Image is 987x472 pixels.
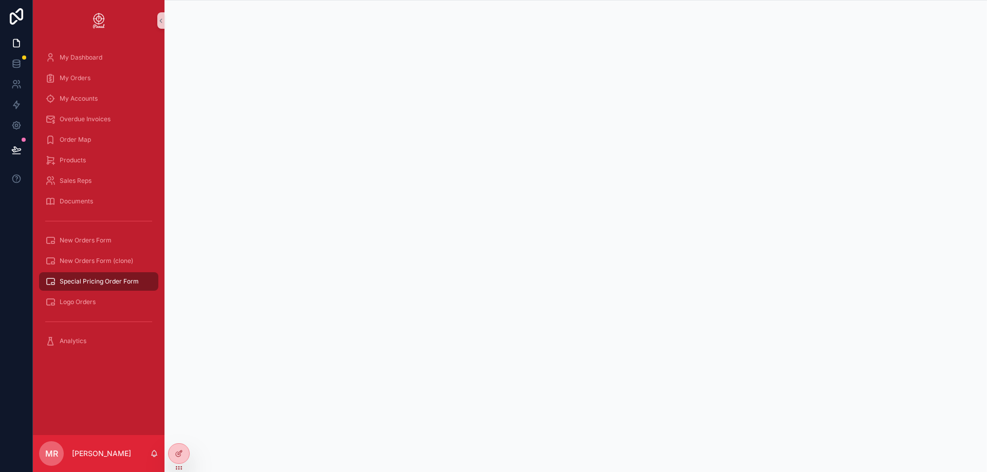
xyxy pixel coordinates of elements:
a: My Dashboard [39,48,158,67]
span: Analytics [60,337,86,345]
span: MR [45,447,58,460]
span: My Orders [60,74,90,82]
a: Documents [39,192,158,211]
span: Order Map [60,136,91,144]
span: Overdue Invoices [60,115,111,123]
span: Special Pricing Order Form [60,277,139,286]
a: Special Pricing Order Form [39,272,158,291]
a: Order Map [39,130,158,149]
a: Products [39,151,158,169]
a: My Accounts [39,89,158,108]
span: My Accounts [60,95,98,103]
img: App logo [90,12,107,29]
a: Analytics [39,332,158,350]
span: My Dashboard [60,53,102,62]
span: Sales Reps [60,177,92,185]
a: Logo Orders [39,293,158,311]
span: New Orders Form [60,236,112,244]
span: Products [60,156,86,164]
a: New Orders Form (clone) [39,252,158,270]
span: Logo Orders [60,298,96,306]
a: Overdue Invoices [39,110,158,128]
a: My Orders [39,69,158,87]
a: New Orders Form [39,231,158,250]
p: [PERSON_NAME] [72,448,131,459]
span: Documents [60,197,93,205]
div: scrollable content [33,41,164,364]
a: Sales Reps [39,172,158,190]
span: New Orders Form (clone) [60,257,133,265]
